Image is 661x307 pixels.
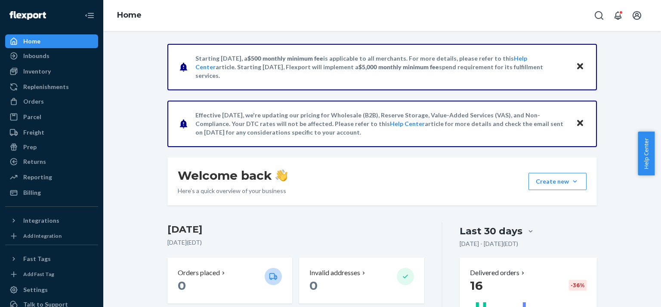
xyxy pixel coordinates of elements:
[5,186,98,200] a: Billing
[178,187,287,195] p: Here’s a quick overview of your business
[470,278,483,293] span: 16
[23,37,40,46] div: Home
[23,286,48,294] div: Settings
[575,117,586,130] button: Close
[638,132,655,175] button: Help Center
[609,7,627,24] button: Open notifications
[5,269,98,279] a: Add Fast Tag
[390,120,425,127] a: Help Center
[5,80,98,94] a: Replenishments
[195,111,568,137] p: Effective [DATE], we're updating our pricing for Wholesale (B2B), Reserve Storage, Value-Added Se...
[178,268,220,278] p: Orders placed
[5,214,98,227] button: Integrations
[5,126,98,139] a: Freight
[23,97,44,106] div: Orders
[167,258,292,304] button: Orders placed 0
[23,128,44,137] div: Freight
[178,168,287,183] h1: Welcome back
[23,113,41,121] div: Parcel
[5,34,98,48] a: Home
[590,7,608,24] button: Open Search Box
[5,231,98,241] a: Add Integration
[5,49,98,63] a: Inbounds
[23,188,41,197] div: Billing
[275,169,287,181] img: hand-wave emoji
[247,55,323,62] span: $500 monthly minimum fee
[23,232,62,239] div: Add Integration
[110,3,148,28] ol: breadcrumbs
[5,252,98,266] button: Fast Tags
[5,140,98,154] a: Prep
[569,280,587,291] div: -36 %
[23,67,51,76] div: Inventory
[117,10,142,20] a: Home
[23,173,52,181] div: Reporting
[309,278,318,293] span: 0
[5,64,98,78] a: Inventory
[5,170,98,184] a: Reporting
[178,278,186,293] span: 0
[23,255,51,263] div: Fast Tags
[528,173,587,190] button: Create new
[470,268,526,278] button: Delivered orders
[5,283,98,297] a: Settings
[23,83,69,91] div: Replenishments
[299,258,424,304] button: Invalid addresses 0
[81,7,98,24] button: Close Navigation
[460,224,522,238] div: Last 30 days
[309,268,360,278] p: Invalid addresses
[5,95,98,108] a: Orders
[195,54,568,80] p: Starting [DATE], a is applicable to all merchants. For more details, please refer to this article...
[23,270,54,278] div: Add Fast Tag
[575,61,586,73] button: Close
[167,223,424,236] h3: [DATE]
[23,52,49,60] div: Inbounds
[9,11,46,20] img: Flexport logo
[23,216,59,225] div: Integrations
[358,63,439,71] span: $5,000 monthly minimum fee
[167,238,424,247] p: [DATE] ( EDT )
[5,110,98,124] a: Parcel
[460,239,518,248] p: [DATE] - [DATE] ( EDT )
[628,7,646,24] button: Open account menu
[23,157,46,166] div: Returns
[5,155,98,169] a: Returns
[23,143,37,151] div: Prep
